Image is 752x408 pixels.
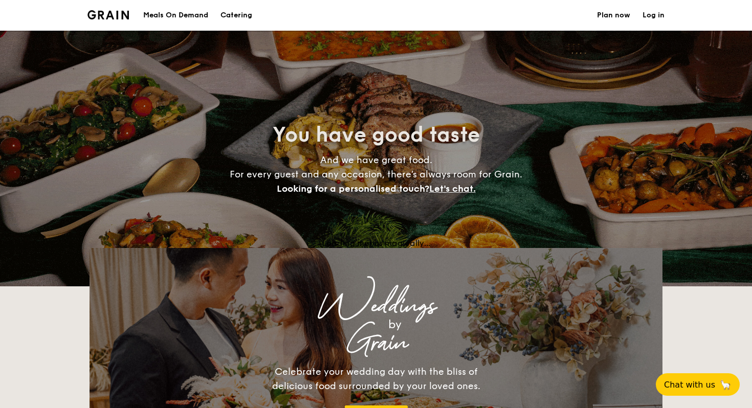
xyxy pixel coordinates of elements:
[261,365,491,393] div: Celebrate your wedding day with the bliss of delicious food surrounded by your loved ones.
[90,238,662,248] div: Loading menus magically...
[180,297,572,315] div: Weddings
[87,10,129,19] a: Logotype
[217,315,572,334] div: by
[719,379,732,391] span: 🦙
[429,183,476,194] span: Let's chat.
[656,373,740,396] button: Chat with us🦙
[87,10,129,19] img: Grain
[664,380,715,390] span: Chat with us
[180,334,572,352] div: Grain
